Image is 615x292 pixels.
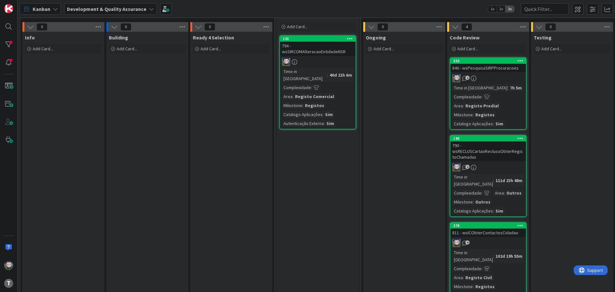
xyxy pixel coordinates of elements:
span: Support [13,1,29,9]
span: 0 [377,23,388,31]
span: 0 [120,23,131,31]
span: Add Card... [373,46,394,52]
img: LS [452,239,461,247]
span: : [507,84,508,91]
div: T [4,279,13,288]
span: 1x [488,6,497,12]
span: : [504,189,505,196]
div: 332 [453,59,526,63]
span: 0 [37,23,47,31]
div: Registo Comercial [293,93,336,100]
div: 332846 - wsPesquisaSIRPProcuracoes [450,58,526,72]
div: 101 [280,36,356,42]
div: Registos [474,283,496,290]
span: : [292,93,293,100]
div: Area [452,274,463,281]
div: 102d 19h 55m [494,253,524,260]
img: LS [452,74,461,82]
span: : [493,120,494,127]
div: Autenticação Externa [282,120,324,127]
div: 278 [450,223,526,229]
div: Milestone [282,102,302,109]
span: : [493,207,494,214]
span: 2 [465,165,470,169]
input: Quick Filter... [521,3,569,15]
span: Testing [534,34,552,41]
div: Sim [494,207,505,214]
span: Add Card... [541,46,562,52]
div: Complexidade [282,84,311,91]
span: : [302,102,303,109]
span: Add Card... [457,46,478,52]
span: : [327,71,328,79]
div: Area [493,189,504,196]
span: Building [109,34,128,41]
span: : [463,102,464,109]
div: 190790 - wsRECLUSCartaoReclusoObterRegistoChamadas [450,136,526,161]
div: 101794 - wsSIRCOMAlteracaoEntidadeNSR [280,36,356,56]
img: Visit kanbanzone.com [4,4,13,13]
div: Complexidade [452,189,481,196]
span: : [323,111,324,118]
div: Catalogo Aplicações [282,111,323,118]
div: Time in [GEOGRAPHIC_DATA] [452,84,507,91]
div: 278811 - wsICObterContactosCidadao [450,223,526,237]
div: Outros [505,189,523,196]
span: : [463,274,464,281]
span: : [324,120,325,127]
div: 278 [453,223,526,228]
span: : [473,283,474,290]
span: : [481,265,482,272]
span: 4 [461,23,472,31]
div: LS [450,74,526,82]
div: 190 [453,136,526,141]
div: LS [450,239,526,247]
span: : [481,189,482,196]
span: 0 [204,23,215,31]
span: : [311,84,312,91]
span: Ongoing [366,34,386,41]
div: 40d 21h 6m [328,71,354,79]
span: 3x [505,6,514,12]
span: Code Review [450,34,480,41]
div: Catalogo Aplicações [452,207,493,214]
b: Development & Quality Assurance [67,6,146,12]
span: Ready 4 Selection [193,34,234,41]
span: 2 [465,76,470,80]
div: Registo Predial [464,102,500,109]
div: 846 - wsPesquisaSIRPProcuracoes [450,64,526,72]
span: Add Card... [117,46,137,52]
span: : [493,177,494,184]
div: Outros [474,198,492,205]
div: LS [280,58,356,66]
div: Registo Civil [464,274,494,281]
div: Registos [303,102,326,109]
div: Complexidade [452,93,481,100]
span: 4 [465,240,470,245]
img: LS [282,58,290,66]
div: Sim [325,120,336,127]
div: Milestone [452,283,473,290]
div: 332 [450,58,526,64]
span: Info [25,34,35,41]
div: 811 - wsICObterContactosCidadao [450,229,526,237]
div: Area [452,102,463,109]
div: 190 [450,136,526,141]
span: Add Card... [287,24,307,29]
div: Time in [GEOGRAPHIC_DATA] [452,249,493,263]
div: Sim [494,120,505,127]
span: Kanban [33,5,50,13]
div: 790 - wsRECLUSCartaoReclusoObterRegistoChamadas [450,141,526,161]
span: 2x [497,6,505,12]
span: : [473,198,474,205]
span: : [481,93,482,100]
div: LS [450,163,526,171]
span: Add Card... [201,46,221,52]
span: : [493,253,494,260]
div: Registos [474,111,496,118]
div: Area [282,93,292,100]
div: Catalogo Aplicações [452,120,493,127]
div: Sim [324,111,334,118]
div: Milestone [452,198,473,205]
img: LS [452,163,461,171]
